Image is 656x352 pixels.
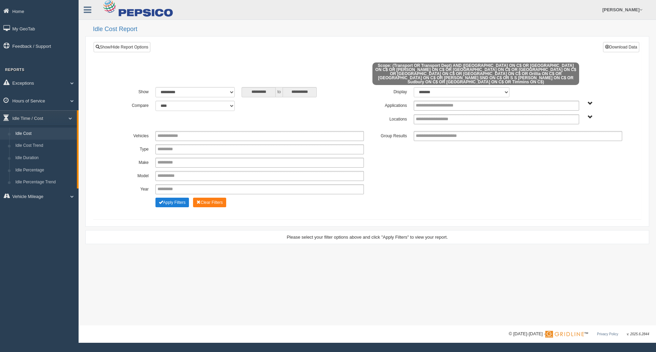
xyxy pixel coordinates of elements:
[109,144,152,153] label: Type
[509,330,649,338] div: © [DATE]-[DATE] - ™
[155,198,189,207] button: Change Filter Options
[109,131,152,139] label: Vehicles
[93,26,649,33] h2: Idle Cost Report
[109,171,152,179] label: Model
[367,101,410,109] label: Applications
[603,42,639,52] button: Download Data
[367,114,410,123] label: Locations
[276,87,283,97] span: to
[109,158,152,166] label: Make
[372,62,579,85] span: Scope: (Transport OR Transport Dept) AND ([GEOGRAPHIC_DATA] ON C$ OR [GEOGRAPHIC_DATA] ON C$ OR [...
[109,87,152,95] label: Show
[367,131,410,139] label: Group Results
[12,140,77,152] a: Idle Cost Trend
[109,184,152,193] label: Year
[545,331,584,338] img: Gridline
[12,128,77,140] a: Idle Cost
[12,164,77,177] a: Idle Percentage
[597,332,618,336] a: Privacy Policy
[94,42,150,52] a: Show/Hide Report Options
[627,332,649,336] span: v. 2025.6.2844
[12,152,77,164] a: Idle Duration
[12,176,77,188] a: Idle Percentage Trend
[109,101,152,109] label: Compare
[367,87,410,95] label: Display
[193,198,226,207] button: Change Filter Options
[92,234,643,240] div: Please select your filter options above and click "Apply Filters" to view your report.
